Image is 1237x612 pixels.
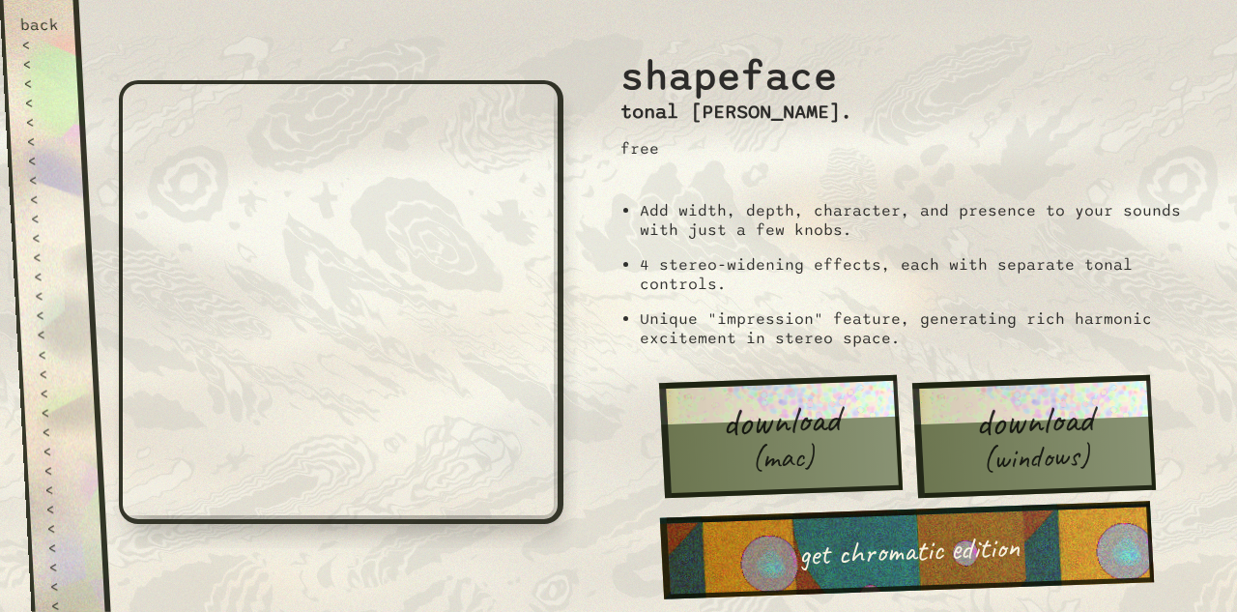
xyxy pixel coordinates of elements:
[620,31,852,101] h2: shapeface
[26,131,66,151] div: <
[32,248,72,267] div: <
[119,80,563,524] iframe: shapeface
[41,422,80,441] div: <
[620,139,852,159] p: free
[49,576,89,596] div: <
[660,501,1155,599] a: get chromatic edition
[24,112,64,131] div: <
[27,151,67,170] div: <
[39,383,78,402] div: <
[47,538,87,557] div: <
[40,402,79,422] div: <
[974,398,1094,443] span: download
[36,325,75,344] div: <
[28,170,68,189] div: <
[29,189,69,209] div: <
[659,375,903,498] a: download (mac)
[640,309,1214,348] li: Unique "impression" feature, generating rich harmonic excitement in stereo space.
[30,209,70,228] div: <
[42,441,81,460] div: <
[34,286,73,306] div: <
[44,499,84,518] div: <
[43,460,82,480] div: <
[19,15,59,35] div: back
[751,440,816,475] span: (mac)
[35,306,74,325] div: <
[21,54,61,73] div: <
[620,101,852,124] h3: tonal [PERSON_NAME].
[640,255,1214,294] li: 4 stereo-widening effects, each with separate tonal controls.
[37,344,76,364] div: <
[20,35,60,54] div: <
[912,375,1156,498] a: download (windows)
[31,228,71,248] div: <
[43,480,83,499] div: <
[722,398,842,443] span: download
[982,439,1091,475] span: (windows)
[23,93,63,112] div: <
[33,267,72,286] div: <
[38,364,77,383] div: <
[640,201,1214,240] li: Add width, depth, character, and presence to your sounds with just a few knobs.
[48,557,88,576] div: <
[22,73,62,93] div: <
[46,518,86,538] div: <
